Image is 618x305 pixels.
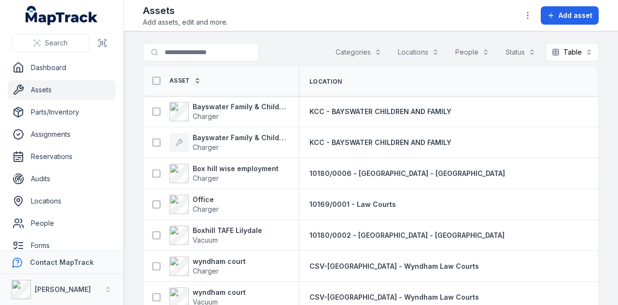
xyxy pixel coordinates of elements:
[559,11,592,20] span: Add asset
[309,107,451,116] span: KCC - BAYSWATER CHILDREN AND FAMILY
[309,107,451,116] a: KCC - BAYSWATER CHILDREN AND FAMILY
[193,133,286,143] strong: Bayswater Family & Children’s centre
[309,78,342,86] span: Location
[169,77,190,85] span: Asset
[309,138,451,146] span: KCC - BAYSWATER CHILDREN AND FAMILY
[193,164,279,174] strong: Box hill wise employment
[193,112,219,120] span: Charger
[8,147,115,166] a: Reservations
[541,6,599,25] button: Add asset
[8,102,115,122] a: Parts/Inventory
[45,38,68,48] span: Search
[169,77,201,85] a: Asset
[8,125,115,144] a: Assignments
[309,169,505,177] span: 10180/0006 - [GEOGRAPHIC_DATA] - [GEOGRAPHIC_DATA]
[169,133,286,152] a: Bayswater Family & Children’s centreCharger
[309,292,479,302] a: CSV-[GEOGRAPHIC_DATA] - Wyndham Law Courts
[193,205,219,213] span: Charger
[8,80,115,100] a: Assets
[169,257,246,276] a: wyndham courtCharger
[309,138,451,147] a: KCC - BAYSWATER CHILDREN AND FAMILY
[26,6,98,25] a: MapTrack
[193,143,219,151] span: Charger
[169,195,219,214] a: OfficeCharger
[309,200,396,209] a: 10169/0001 - Law Courts
[309,262,479,270] span: CSV-[GEOGRAPHIC_DATA] - Wyndham Law Courts
[309,200,396,208] span: 10169/0001 - Law Courts
[143,17,228,27] span: Add assets, edit and more.
[193,257,246,266] strong: wyndham court
[309,169,505,178] a: 10180/0006 - [GEOGRAPHIC_DATA] - [GEOGRAPHIC_DATA]
[8,58,115,77] a: Dashboard
[193,195,219,204] strong: Office
[546,43,599,61] button: Table
[8,169,115,189] a: Audits
[449,43,495,61] button: People
[143,4,228,17] h2: Assets
[12,34,89,52] button: Search
[193,267,219,275] span: Charger
[8,236,115,255] a: Forms
[8,191,115,211] a: Locations
[309,231,505,239] span: 10180/0002 - [GEOGRAPHIC_DATA] - [GEOGRAPHIC_DATA]
[499,43,542,61] button: Status
[193,236,218,244] span: Vacuum
[30,258,94,266] strong: Contact MapTrack
[8,214,115,233] a: People
[309,261,479,271] a: CSV-[GEOGRAPHIC_DATA] - Wyndham Law Courts
[193,102,286,112] strong: Bayswater Family & Children’s centre
[193,288,246,297] strong: wyndham court
[169,102,286,121] a: Bayswater Family & Children’s centreCharger
[169,226,262,245] a: Boxhill TAFE LilydaleVacuum
[193,226,262,235] strong: Boxhill TAFE Lilydale
[309,293,479,301] span: CSV-[GEOGRAPHIC_DATA] - Wyndham Law Courts
[309,231,505,240] a: 10180/0002 - [GEOGRAPHIC_DATA] - [GEOGRAPHIC_DATA]
[35,285,91,293] strong: [PERSON_NAME]
[193,174,219,182] span: Charger
[169,164,279,183] a: Box hill wise employmentCharger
